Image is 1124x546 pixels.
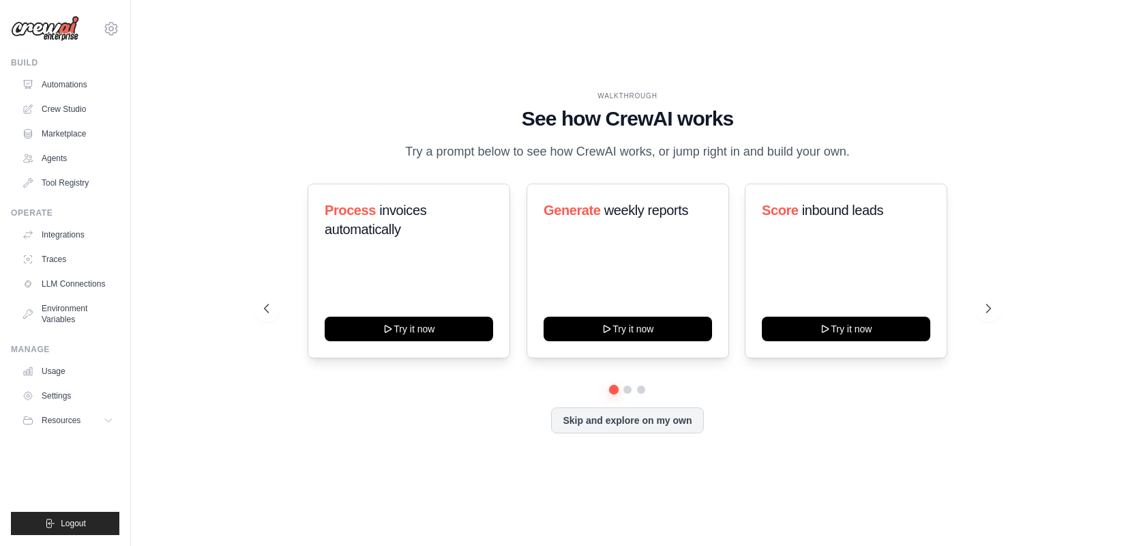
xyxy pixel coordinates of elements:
[264,106,991,131] h1: See how CrewAI works
[11,512,119,535] button: Logout
[802,203,883,218] span: inbound leads
[11,57,119,68] div: Build
[16,74,119,96] a: Automations
[604,203,687,218] span: weekly reports
[264,91,991,101] div: WALKTHROUGH
[16,385,119,407] a: Settings
[16,360,119,382] a: Usage
[61,518,86,529] span: Logout
[398,142,857,162] p: Try a prompt below to see how CrewAI works, or jump right in and build your own.
[16,248,119,270] a: Traces
[762,203,799,218] span: Score
[16,224,119,246] a: Integrations
[11,16,79,42] img: Logo
[325,203,376,218] span: Process
[16,273,119,295] a: LLM Connections
[16,409,119,431] button: Resources
[11,344,119,355] div: Manage
[16,172,119,194] a: Tool Registry
[16,147,119,169] a: Agents
[325,317,493,341] button: Try it now
[42,415,80,426] span: Resources
[544,203,601,218] span: Generate
[16,98,119,120] a: Crew Studio
[16,123,119,145] a: Marketplace
[762,317,930,341] button: Try it now
[11,207,119,218] div: Operate
[544,317,712,341] button: Try it now
[1056,480,1124,546] iframe: Chat Widget
[551,407,703,433] button: Skip and explore on my own
[16,298,119,330] a: Environment Variables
